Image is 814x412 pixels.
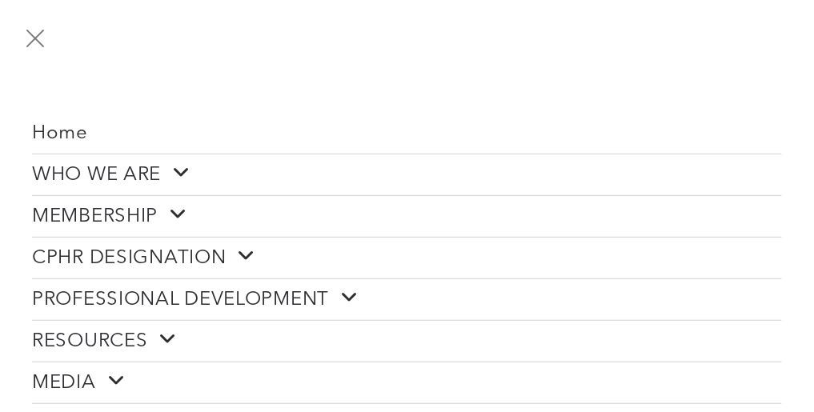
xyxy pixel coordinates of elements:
a: MEDIA [32,362,782,403]
span: PROFESSIONAL DEVELOPMENT [32,287,359,312]
a: Home [32,114,782,154]
button: menu [14,18,56,59]
a: MEMBERSHIP [32,196,782,237]
a: RESOURCES [32,321,782,362]
a: CPHR DESIGNATION [32,238,782,278]
a: PROFESSIONAL DEVELOPMENT [32,279,782,320]
a: WHO WE ARE [32,154,782,195]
